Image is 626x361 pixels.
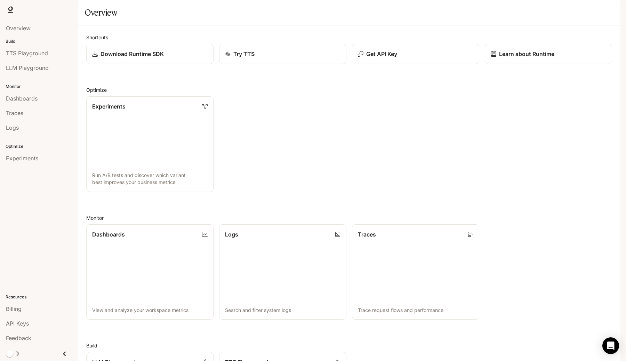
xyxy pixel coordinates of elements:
p: Trace request flows and performance [358,307,473,314]
div: Open Intercom Messenger [602,337,619,354]
p: Traces [358,230,376,239]
a: Try TTS [219,44,346,64]
p: Download Runtime SDK [101,50,164,58]
a: DashboardsView and analyze your workspace metrics [86,224,214,320]
p: Search and filter system logs [225,307,340,314]
h1: Overview [85,6,117,19]
p: Logs [225,230,238,239]
p: Experiments [92,102,126,111]
h2: Shortcuts [86,34,612,41]
a: LogsSearch and filter system logs [219,224,346,320]
p: View and analyze your workspace metrics [92,307,208,314]
a: TracesTrace request flows and performance [352,224,479,320]
h2: Monitor [86,214,612,222]
h2: Build [86,342,612,349]
a: ExperimentsRun A/B tests and discover which variant best improves your business metrics [86,96,214,192]
a: Learn about Runtime [485,44,612,64]
button: Get API Key [352,44,479,64]
p: Try TTS [233,50,255,58]
p: Get API Key [366,50,397,58]
h2: Optimize [86,86,612,94]
p: Run A/B tests and discover which variant best improves your business metrics [92,172,208,186]
p: Dashboards [92,230,125,239]
a: Download Runtime SDK [86,44,214,64]
p: Learn about Runtime [499,50,554,58]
